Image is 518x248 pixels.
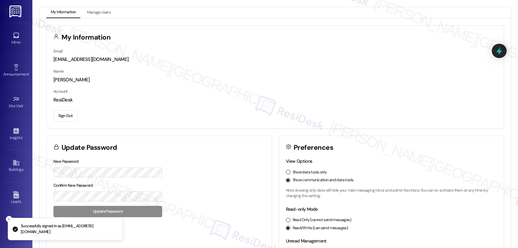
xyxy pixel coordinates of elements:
a: Buildings [3,157,29,175]
a: Templates • [3,221,29,239]
label: Account [53,89,68,94]
button: Sign Out [53,110,77,122]
h3: Update Password [62,144,117,151]
label: Read Only (cannot send messages) [293,217,351,223]
p: Note: showing only data will hide your main messaging inbox and admin functions. You can re-activ... [286,188,497,199]
a: Site Visit • [3,94,29,111]
h3: Preferences [294,144,333,151]
div: [PERSON_NAME] [53,77,497,83]
label: Confirm New Password [53,183,93,188]
span: • [29,71,30,76]
div: ResiDesk [53,97,497,103]
button: Close toast [6,216,12,222]
span: • [22,135,23,139]
a: Insights • [3,125,29,143]
label: Show communication and data tools [293,177,354,183]
label: Name [53,69,64,74]
span: • [23,103,24,107]
button: Manage Users [83,7,115,18]
h3: My Information [62,34,111,41]
label: Show data tools only [293,170,327,175]
label: Read/Write (can send messages) [293,225,348,231]
a: Leads [3,189,29,207]
label: Unread Management [286,238,327,244]
img: ResiDesk Logo [9,6,23,18]
label: Email [53,49,62,54]
label: New Password [53,159,79,164]
div: [EMAIL_ADDRESS][DOMAIN_NAME] [53,56,497,63]
button: My Information [46,7,80,18]
p: Successfully signed in as [EMAIL_ADDRESS][DOMAIN_NAME] [21,223,118,235]
label: Read-only Mode [286,206,318,212]
label: View Options [286,158,312,164]
a: Inbox [3,30,29,47]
